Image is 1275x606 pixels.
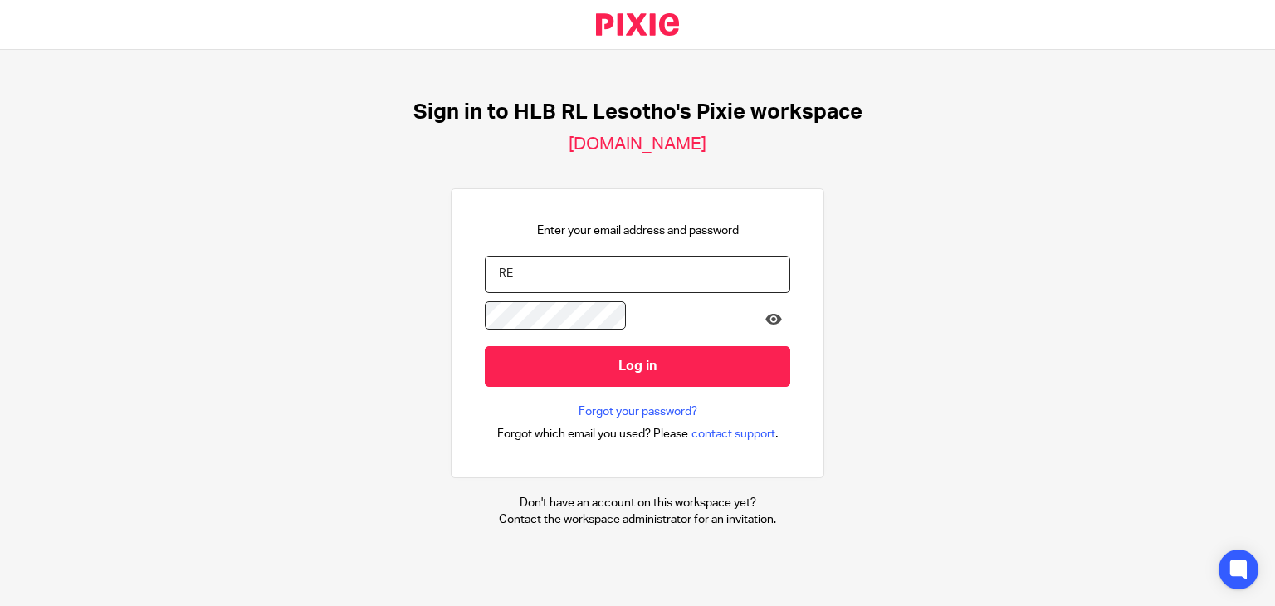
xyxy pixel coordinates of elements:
[485,256,790,293] input: name@example.com
[485,346,790,387] input: Log in
[497,426,688,442] span: Forgot which email you used? Please
[569,134,706,155] h2: [DOMAIN_NAME]
[499,495,776,511] p: Don't have an account on this workspace yet?
[497,424,779,443] div: .
[691,426,775,442] span: contact support
[537,222,739,239] p: Enter your email address and password
[579,403,697,420] a: Forgot your password?
[413,100,862,125] h1: Sign in to HLB RL Lesotho's Pixie workspace
[499,511,776,528] p: Contact the workspace administrator for an invitation.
